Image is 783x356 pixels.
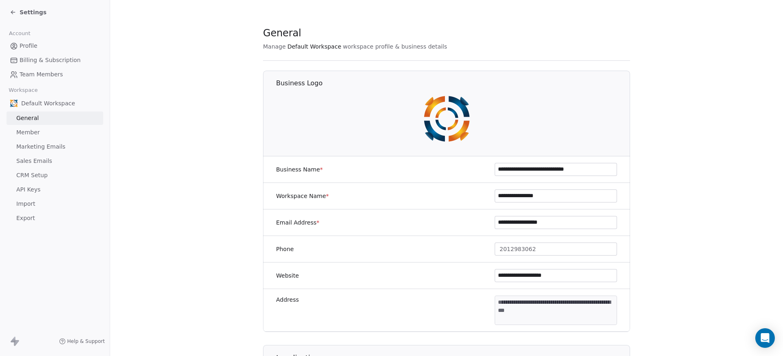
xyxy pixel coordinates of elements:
a: Billing & Subscription [7,53,103,67]
a: Marketing Emails [7,140,103,154]
a: Export [7,211,103,225]
span: Export [16,214,35,222]
img: logo-icon.png [421,93,473,145]
button: 2012983062 [495,243,617,256]
label: Website [276,271,299,280]
label: Workspace Name [276,192,329,200]
span: Account [5,27,34,40]
a: Import [7,197,103,211]
a: Team Members [7,68,103,81]
a: CRM Setup [7,169,103,182]
span: CRM Setup [16,171,48,180]
div: Open Intercom Messenger [755,328,775,348]
img: logo-icon.png [10,99,18,107]
span: 2012983062 [500,245,536,254]
span: workspace profile & business details [343,42,447,51]
a: General [7,111,103,125]
label: Email Address [276,218,319,227]
span: Workspace [5,84,41,96]
span: API Keys [16,185,40,194]
a: API Keys [7,183,103,196]
span: Sales Emails [16,157,52,165]
span: General [263,27,301,39]
span: Manage [263,42,286,51]
span: Default Workspace [288,42,341,51]
a: Member [7,126,103,139]
label: Address [276,296,299,304]
span: Help & Support [67,338,105,345]
span: Profile [20,42,38,50]
span: Team Members [20,70,63,79]
label: Business Name [276,165,323,174]
a: Settings [10,8,46,16]
h1: Business Logo [276,79,630,88]
span: Member [16,128,40,137]
span: Default Workspace [21,99,75,107]
span: Settings [20,8,46,16]
span: Marketing Emails [16,142,65,151]
span: General [16,114,39,122]
a: Help & Support [59,338,105,345]
span: Import [16,200,35,208]
a: Sales Emails [7,154,103,168]
span: Billing & Subscription [20,56,81,65]
label: Phone [276,245,294,253]
a: Profile [7,39,103,53]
